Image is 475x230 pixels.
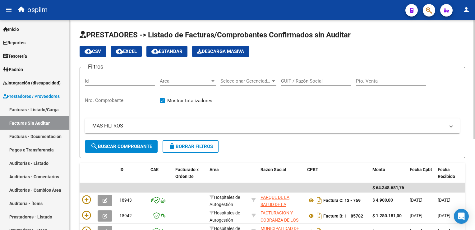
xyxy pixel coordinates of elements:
[3,39,25,46] span: Reportes
[261,194,302,207] div: 30712224300
[210,167,219,172] span: Area
[410,198,422,203] span: [DATE]
[111,46,142,57] button: EXCEL
[160,78,210,84] span: Area
[463,6,470,13] mat-icon: person
[454,209,469,224] div: Open Intercom Messenger
[90,142,98,150] mat-icon: search
[307,167,318,172] span: CPBT
[85,49,101,54] span: CSV
[192,46,249,57] app-download-masive: Descarga masiva de comprobantes (adjuntos)
[3,79,61,86] span: Integración (discapacidad)
[315,211,323,221] i: Descargar documento
[197,49,244,54] span: Descarga Masiva
[119,198,132,203] span: 18943
[3,66,23,73] span: Padrón
[151,49,182,54] span: Estandar
[90,144,152,149] span: Buscar Comprobante
[261,209,302,223] div: 30715497456
[173,163,207,190] datatable-header-cell: Facturado x Orden De
[410,167,432,172] span: Fecha Cpbt
[210,210,240,223] span: Hospitales de Autogestión
[323,198,361,203] strong: Factura C: 13 - 769
[168,144,213,149] span: Borrar Filtros
[146,46,187,57] button: Estandar
[119,213,132,218] span: 18942
[85,47,92,55] mat-icon: cloud_download
[119,167,123,172] span: ID
[192,46,249,57] button: Descarga Masiva
[116,47,123,55] mat-icon: cloud_download
[151,47,159,55] mat-icon: cloud_download
[85,118,460,133] mat-expansion-panel-header: MAS FILTROS
[80,46,106,57] button: CSV
[372,213,402,218] strong: $ 1.280.181,00
[207,163,249,190] datatable-header-cell: Area
[80,31,351,39] span: PRESTADORES -> Listado de Facturas/Comprobantes Confirmados sin Auditar
[27,3,48,17] span: ospilm
[150,167,159,172] span: CAE
[175,167,199,179] span: Facturado x Orden De
[116,49,137,54] span: EXCEL
[3,26,19,33] span: Inicio
[85,62,106,71] h3: Filtros
[372,167,385,172] span: Monto
[438,213,450,218] span: [DATE]
[323,213,363,218] strong: Factura B: 1 - 85782
[438,198,450,203] span: [DATE]
[261,167,286,172] span: Razón Social
[258,163,305,190] datatable-header-cell: Razón Social
[148,163,173,190] datatable-header-cell: CAE
[167,97,212,104] span: Mostrar totalizadores
[5,6,12,13] mat-icon: menu
[372,185,404,190] span: $ 64.348.681,76
[438,167,455,179] span: Fecha Recibido
[92,122,445,129] mat-panel-title: MAS FILTROS
[210,195,240,207] span: Hospitales de Autogestión
[163,140,219,153] button: Borrar Filtros
[85,140,158,153] button: Buscar Comprobante
[220,78,271,84] span: Seleccionar Gerenciador
[435,163,463,190] datatable-header-cell: Fecha Recibido
[117,163,148,190] datatable-header-cell: ID
[410,213,422,218] span: [DATE]
[407,163,435,190] datatable-header-cell: Fecha Cpbt
[372,198,393,203] strong: $ 4.900,00
[3,53,27,60] span: Tesorería
[305,163,370,190] datatable-header-cell: CPBT
[315,195,323,205] i: Descargar documento
[168,142,176,150] mat-icon: delete
[370,163,407,190] datatable-header-cell: Monto
[3,93,60,100] span: Prestadores / Proveedores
